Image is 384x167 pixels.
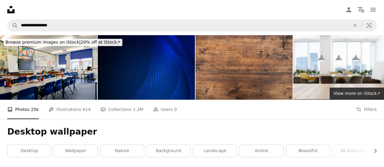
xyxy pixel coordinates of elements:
[362,20,376,31] button: Visual search
[174,106,177,113] span: 0
[343,4,355,16] a: Log in / Sign up
[370,145,377,157] button: scroll list to the right
[348,20,362,31] button: Clear
[195,35,293,100] img: Wood texture background. Top view of vintage wooden table with cracks. Surface of old knotted woo...
[5,40,80,45] span: Browse premium images on iStock |
[8,20,18,31] button: Search Unsplash
[49,100,91,119] a: Illustrations 614
[333,145,376,157] a: 4k wallpaper
[286,145,330,157] a: beautiful
[333,91,380,96] span: View more on iStock ↗
[7,19,377,32] form: Find visuals sitewide
[153,100,177,119] a: Users 0
[193,145,237,157] a: landscape
[367,4,379,16] button: Menu
[7,6,15,13] a: Home — Unsplash
[8,145,51,157] a: desktop
[100,100,143,119] a: Collections 1.2M
[133,106,143,113] span: 1.2M
[83,106,91,113] span: 614
[147,145,190,157] a: background
[240,145,283,157] a: anime
[4,39,122,46] div: 20% off at iStock ↗
[54,145,97,157] a: wallpaper
[98,35,195,100] img: Blue Transparency gradient abstract background
[355,4,367,16] button: Language
[330,88,384,100] a: View more on iStock↗
[356,100,377,119] button: Filters
[7,126,377,137] h1: Desktop wallpaper
[100,145,144,157] a: nature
